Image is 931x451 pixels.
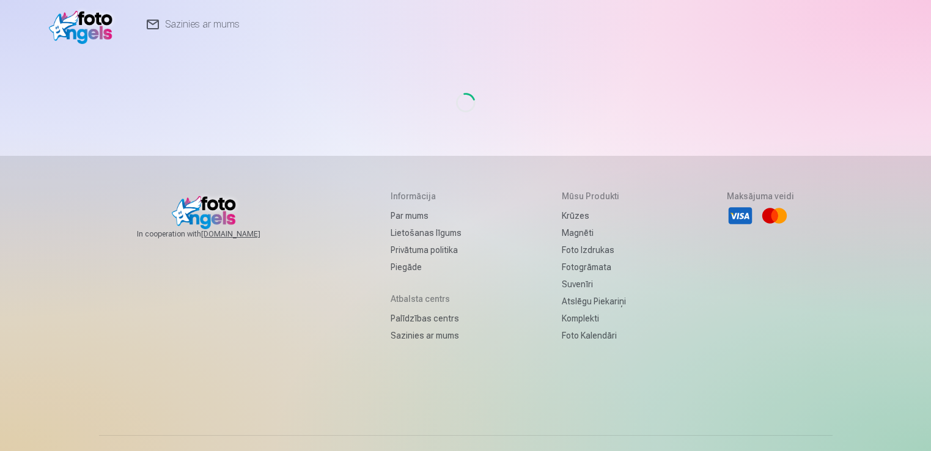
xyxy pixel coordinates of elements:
a: Sazinies ar mums [391,327,462,344]
a: Fotogrāmata [562,258,626,276]
h5: Informācija [391,190,462,202]
img: /v1 [49,5,119,44]
h5: Maksājuma veidi [727,190,794,202]
a: Foto kalendāri [562,327,626,344]
a: Suvenīri [562,276,626,293]
li: Mastercard [761,202,788,229]
h5: Atbalsta centrs [391,293,462,305]
a: Atslēgu piekariņi [562,293,626,310]
a: Par mums [391,207,462,224]
a: Magnēti [562,224,626,241]
a: Palīdzības centrs [391,310,462,327]
a: Krūzes [562,207,626,224]
a: Komplekti [562,310,626,327]
a: Privātuma politika [391,241,462,258]
span: In cooperation with [137,229,290,239]
li: Visa [727,202,754,229]
a: Foto izdrukas [562,241,626,258]
h5: Mūsu produkti [562,190,626,202]
a: Lietošanas līgums [391,224,462,241]
a: Piegāde [391,258,462,276]
a: [DOMAIN_NAME] [201,229,290,239]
